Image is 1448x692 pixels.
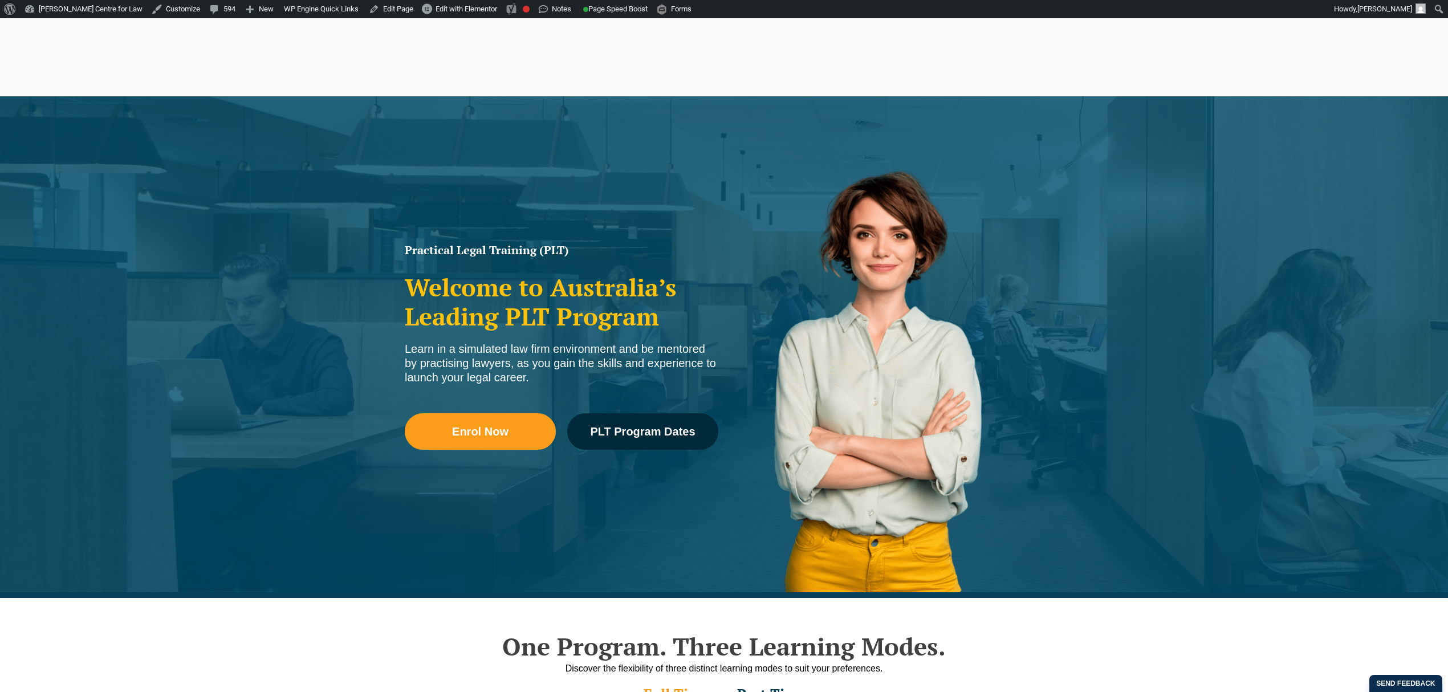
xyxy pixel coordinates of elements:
a: Enrol Now [405,413,556,450]
h2: Welcome to Australia’s Leading PLT Program [405,273,718,331]
h1: Practical Legal Training (PLT) [405,245,718,256]
div: Discover the flexibility of three distinct learning modes to suit your preferences. [399,661,1049,675]
span: [PERSON_NAME] [1357,5,1412,13]
span: Enrol Now [452,426,509,437]
a: PLT Program Dates [567,413,718,450]
div: Focus keyphrase not set [523,6,530,13]
div: Learn in a simulated law firm environment and be mentored by practising lawyers, as you gain the ... [405,342,718,385]
span: Edit with Elementor [436,5,497,13]
h2: One Program. Three Learning Modes. [399,632,1049,661]
span: PLT Program Dates [590,426,695,437]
